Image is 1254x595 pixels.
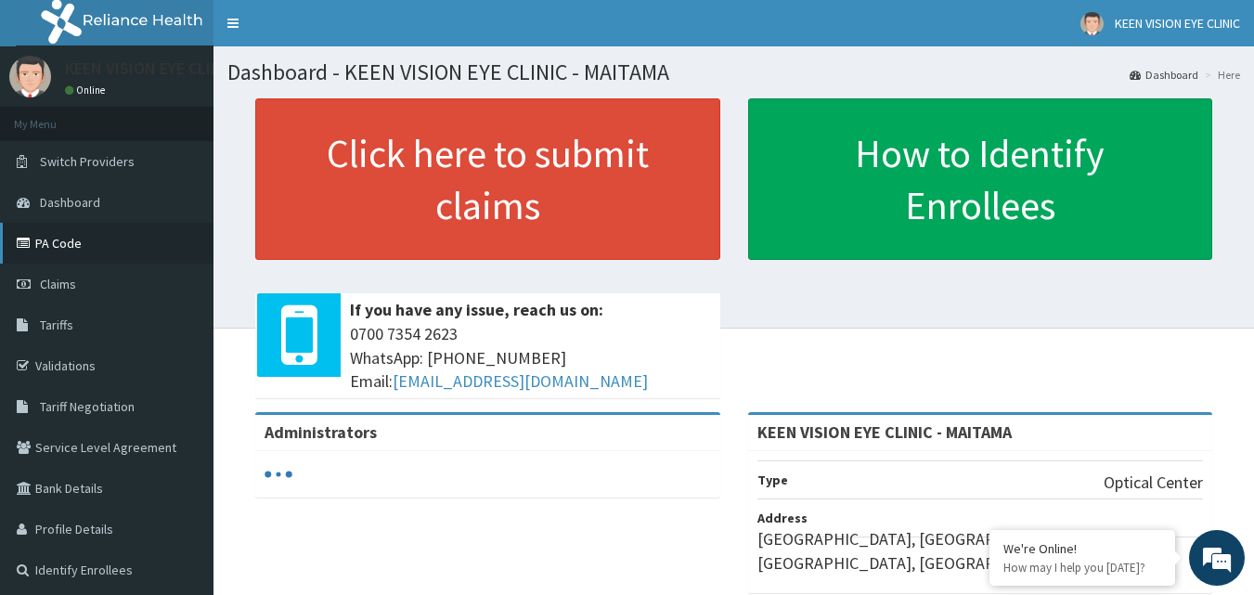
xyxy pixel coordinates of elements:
[65,60,236,77] p: KEEN VISION EYE CLINIC
[255,98,720,260] a: Click here to submit claims
[1200,67,1240,83] li: Here
[350,299,603,320] b: If you have any issue, reach us on:
[40,194,100,211] span: Dashboard
[1115,15,1240,32] span: KEEN VISION EYE CLINIC
[757,527,1204,575] p: [GEOGRAPHIC_DATA], [GEOGRAPHIC_DATA], off [GEOGRAPHIC_DATA], [GEOGRAPHIC_DATA].
[65,84,110,97] a: Online
[757,421,1012,443] strong: KEEN VISION EYE CLINIC - MAITAMA
[227,60,1240,84] h1: Dashboard - KEEN VISION EYE CLINIC - MAITAMA
[40,317,73,333] span: Tariffs
[757,472,788,488] b: Type
[40,276,76,292] span: Claims
[393,370,648,392] a: [EMAIL_ADDRESS][DOMAIN_NAME]
[265,460,292,488] svg: audio-loading
[1104,471,1203,495] p: Optical Center
[9,56,51,97] img: User Image
[350,322,711,394] span: 0700 7354 2623 WhatsApp: [PHONE_NUMBER] Email:
[1080,12,1104,35] img: User Image
[1130,67,1198,83] a: Dashboard
[40,153,135,170] span: Switch Providers
[265,421,377,443] b: Administrators
[1003,560,1161,576] p: How may I help you today?
[1003,540,1161,557] div: We're Online!
[757,510,808,526] b: Address
[40,398,135,415] span: Tariff Negotiation
[748,98,1213,260] a: How to Identify Enrollees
